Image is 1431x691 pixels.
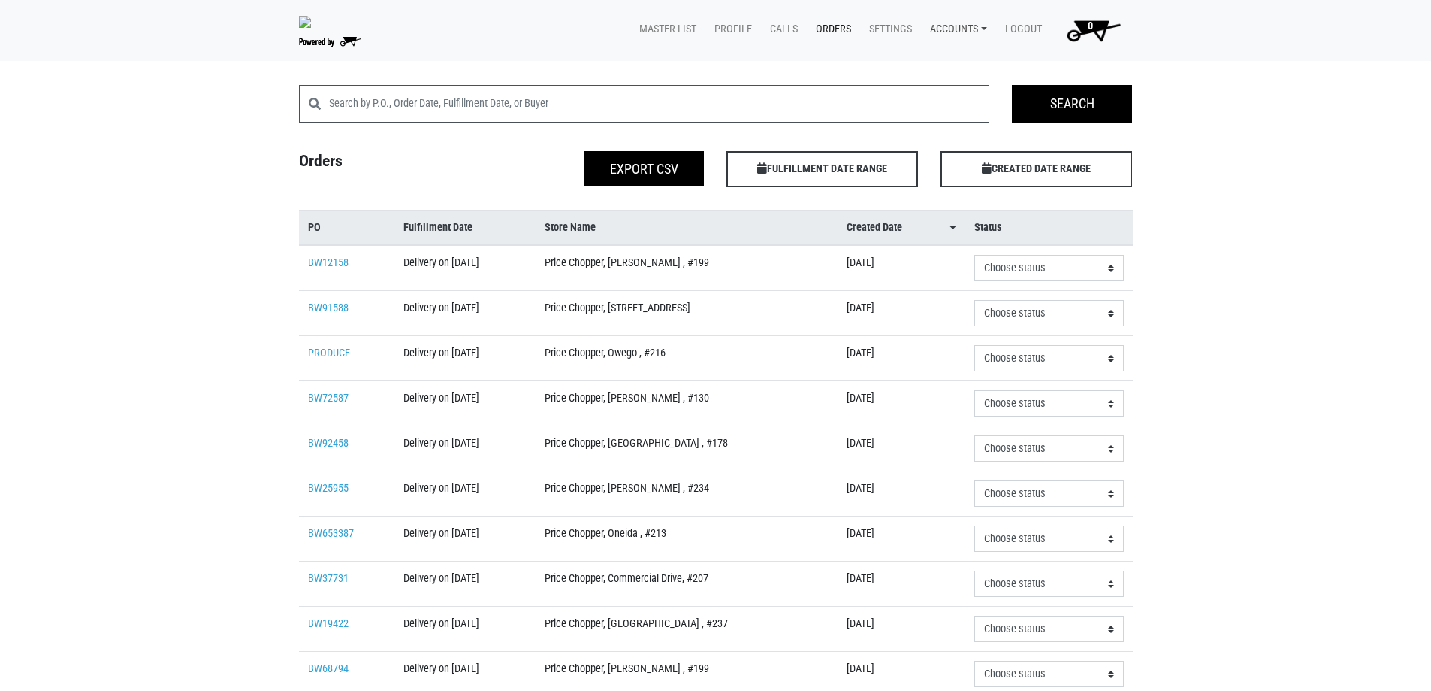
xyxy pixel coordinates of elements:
[804,15,857,44] a: Orders
[308,392,349,405] a: BW72587
[536,471,838,517] td: Price Chopper, [PERSON_NAME] , #234
[758,15,804,44] a: Calls
[308,220,386,236] a: PO
[584,151,704,186] button: Export CSV
[308,347,350,359] a: PRODUCE
[847,220,902,236] span: Created Date
[308,617,349,630] a: BW19422
[974,220,1002,236] span: Status
[299,16,311,28] img: original-fc7597fdc6adbb9d0e2ae620e786d1a2.jpg
[308,256,349,269] a: BW12158
[838,291,965,336] td: [DATE]
[536,291,838,336] td: Price Chopper, [STREET_ADDRESS]
[847,220,956,236] a: Created Date
[726,151,918,187] span: FULFILLMENT DATE RANGE
[838,245,965,291] td: [DATE]
[308,572,349,585] a: BW37731
[308,482,349,495] a: BW25955
[993,15,1048,44] a: Logout
[702,15,758,44] a: Profile
[940,151,1132,187] span: CREATED DATE RANGE
[1012,85,1132,123] input: Search
[299,37,361,47] img: Powered by Big Wheelbarrow
[545,220,829,236] a: Store Name
[536,517,838,562] td: Price Chopper, Oneida , #213
[536,336,838,381] td: Price Chopper, Owego , #216
[536,245,838,291] td: Price Chopper, [PERSON_NAME] , #199
[857,15,918,44] a: Settings
[394,336,536,381] td: Delivery on [DATE]
[394,471,536,517] td: Delivery on [DATE]
[536,562,838,607] td: Price Chopper, Commercial Drive, #207
[536,607,838,652] td: Price Chopper, [GEOGRAPHIC_DATA] , #237
[838,336,965,381] td: [DATE]
[288,151,502,181] h4: Orders
[838,517,965,562] td: [DATE]
[838,471,965,517] td: [DATE]
[1048,15,1133,45] a: 0
[394,426,536,471] td: Delivery on [DATE]
[627,15,702,44] a: Master List
[403,220,527,236] a: Fulfillment Date
[545,220,596,236] span: Store Name
[403,220,472,236] span: Fulfillment Date
[838,562,965,607] td: [DATE]
[329,85,990,123] input: Search by P.O., Order Date, Fulfillment Date, or Buyer
[838,426,965,471] td: [DATE]
[918,15,993,44] a: Accounts
[394,381,536,426] td: Delivery on [DATE]
[394,607,536,652] td: Delivery on [DATE]
[536,381,838,426] td: Price Chopper, [PERSON_NAME] , #130
[394,291,536,336] td: Delivery on [DATE]
[1060,15,1127,45] img: Cart
[838,607,965,652] td: [DATE]
[308,527,354,540] a: BW653387
[838,381,965,426] td: [DATE]
[394,562,536,607] td: Delivery on [DATE]
[536,426,838,471] td: Price Chopper, [GEOGRAPHIC_DATA] , #178
[394,245,536,291] td: Delivery on [DATE]
[308,220,321,236] span: PO
[394,517,536,562] td: Delivery on [DATE]
[1088,20,1093,32] span: 0
[308,302,349,314] a: BW91588
[308,662,349,675] a: BW68794
[974,220,1123,236] a: Status
[308,437,349,450] a: BW92458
